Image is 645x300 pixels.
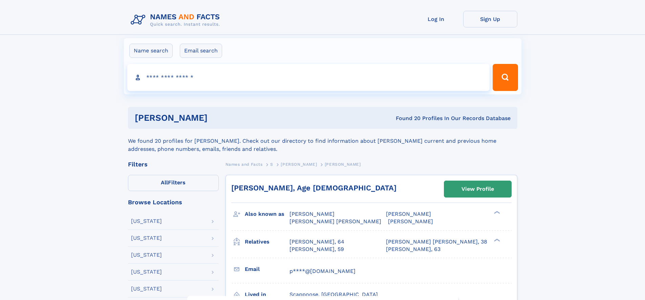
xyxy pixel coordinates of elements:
[289,211,335,217] span: [PERSON_NAME]
[131,235,162,241] div: [US_STATE]
[461,181,494,197] div: View Profile
[386,211,431,217] span: [PERSON_NAME]
[180,44,222,58] label: Email search
[281,160,317,168] a: [PERSON_NAME]
[270,162,273,167] span: S
[444,181,511,197] a: View Profile
[135,114,302,122] h1: [PERSON_NAME]
[131,286,162,292] div: [US_STATE]
[128,129,517,153] div: We found 20 profiles for [PERSON_NAME]. Check out our directory to find information about [PERSON...
[281,162,317,167] span: [PERSON_NAME]
[289,291,378,298] span: Scappoose, [GEOGRAPHIC_DATA]
[289,246,344,253] a: [PERSON_NAME], 59
[131,269,162,275] div: [US_STATE]
[289,218,381,225] span: [PERSON_NAME] [PERSON_NAME]
[388,218,433,225] span: [PERSON_NAME]
[245,263,289,275] h3: Email
[386,246,440,253] a: [PERSON_NAME], 63
[231,184,396,192] a: [PERSON_NAME], Age [DEMOGRAPHIC_DATA]
[128,175,219,191] label: Filters
[492,210,500,215] div: ❯
[225,160,263,168] a: Names and Facts
[127,64,490,91] input: search input
[131,252,162,258] div: [US_STATE]
[302,115,511,122] div: Found 20 Profiles In Our Records Database
[493,64,518,91] button: Search Button
[289,238,344,246] a: [PERSON_NAME], 64
[245,236,289,248] h3: Relatives
[245,208,289,220] h3: Also known as
[463,11,517,27] a: Sign Up
[128,199,219,205] div: Browse Locations
[128,11,225,29] img: Logo Names and Facts
[270,160,273,168] a: S
[325,162,361,167] span: [PERSON_NAME]
[128,161,219,167] div: Filters
[492,238,500,242] div: ❯
[131,218,162,224] div: [US_STATE]
[409,11,463,27] a: Log In
[161,179,168,186] span: All
[129,44,173,58] label: Name search
[386,238,487,246] a: [PERSON_NAME] [PERSON_NAME], 38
